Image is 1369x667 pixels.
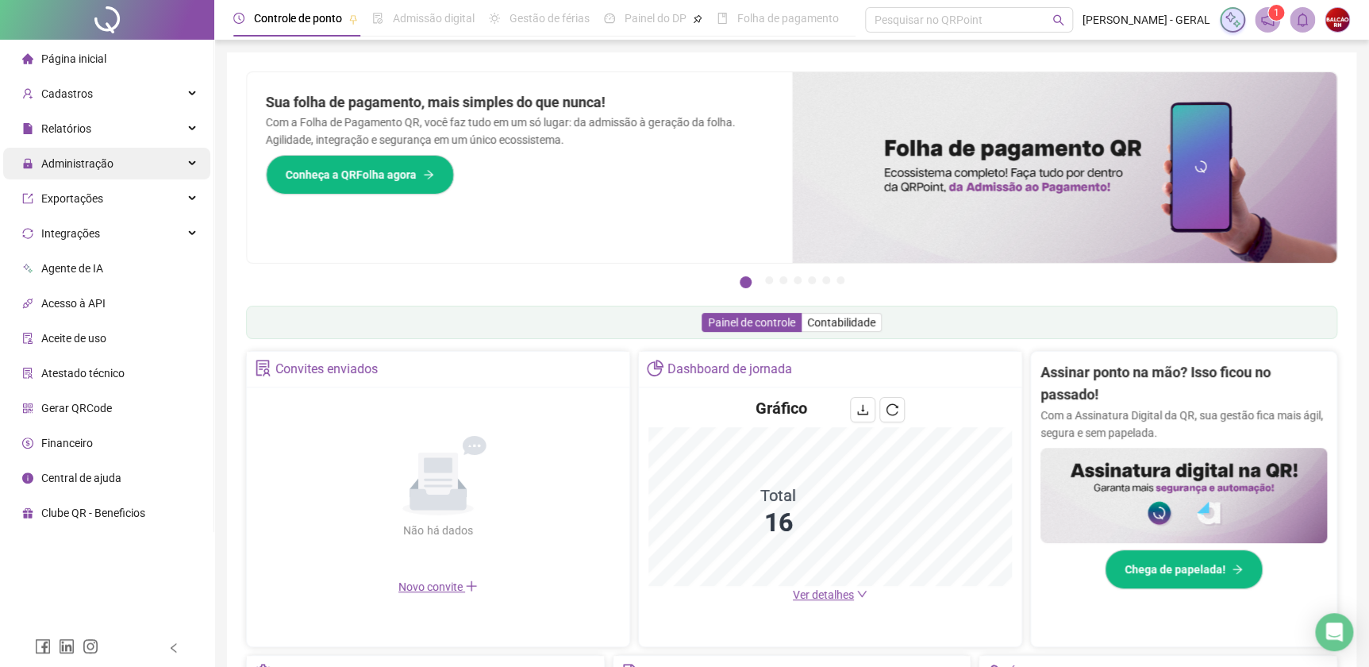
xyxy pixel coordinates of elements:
[22,123,33,134] span: file
[41,192,103,205] span: Exportações
[604,13,615,24] span: dashboard
[41,297,106,310] span: Acesso à API
[808,276,816,284] button: 5
[737,12,839,25] span: Folha de pagamento
[22,88,33,99] span: user-add
[83,638,98,654] span: instagram
[717,13,728,24] span: book
[168,642,179,654] span: left
[365,522,511,539] div: Não há dados
[1052,14,1064,26] span: search
[255,360,271,376] span: solution
[856,403,869,416] span: download
[41,507,145,519] span: Clube QR - Beneficios
[41,87,93,100] span: Cadastros
[266,91,773,114] h2: Sua folha de pagamento, mais simples do que nunca!
[372,13,383,24] span: file-done
[794,276,802,284] button: 4
[856,588,867,600] span: down
[275,356,378,383] div: Convites enviados
[625,12,686,25] span: Painel do DP
[1232,564,1243,575] span: arrow-right
[266,155,454,195] button: Conheça a QRFolha agora
[348,14,358,24] span: pushpin
[792,72,1337,263] img: banner%2F8d14a306-6205-4263-8e5b-06e9a85ad873.png
[22,228,33,239] span: sync
[423,169,434,180] span: arrow-right
[41,122,91,135] span: Relatórios
[1224,11,1241,29] img: sparkle-icon.fc2bf0ac1784a2077858766a79e2daf3.svg
[22,53,33,64] span: home
[1040,448,1327,543] img: banner%2F02c71560-61a6-44d4-94b9-c8ab97240462.png
[1040,361,1327,407] h2: Assinar ponto na mão? Isso ficou no passado!
[22,368,33,379] span: solution
[41,472,121,484] span: Central de ajuda
[793,588,854,601] span: Ver detalhes
[59,638,75,654] span: linkedin
[41,367,125,380] span: Atestado técnico
[765,276,773,284] button: 2
[510,12,590,25] span: Gestão de férias
[807,316,875,329] span: Contabilidade
[22,158,33,169] span: lock
[836,276,844,284] button: 7
[286,166,417,183] span: Conheça a QRFolha agora
[793,588,867,601] a: Ver detalhes down
[1083,11,1210,29] span: [PERSON_NAME] - GERAL
[1315,613,1353,651] div: Open Intercom Messenger
[1274,7,1279,18] span: 1
[22,333,33,344] span: audit
[1040,407,1327,441] p: Com a Assinatura Digital da QR, sua gestão fica mais ágil, segura e sem papelada.
[489,13,500,24] span: sun
[254,12,342,25] span: Controle de ponto
[22,507,33,519] span: gift
[35,638,51,654] span: facebook
[41,52,106,65] span: Página inicial
[755,397,806,419] h4: Gráfico
[708,316,795,329] span: Painel de controle
[41,227,100,240] span: Integrações
[1105,549,1263,589] button: Chega de papelada!
[22,438,33,449] span: dollar
[740,276,752,288] button: 1
[22,193,33,204] span: export
[465,580,478,592] span: plus
[41,157,113,170] span: Administração
[1268,5,1284,21] sup: 1
[1295,13,1309,27] span: bell
[41,402,112,414] span: Gerar QRCode
[41,437,93,449] span: Financeiro
[22,403,33,414] span: qrcode
[779,276,787,284] button: 3
[41,262,103,275] span: Agente de IA
[647,360,663,376] span: pie-chart
[822,276,830,284] button: 6
[266,114,773,148] p: Com a Folha de Pagamento QR, você faz tudo em um só lugar: da admissão à geração da folha. Agilid...
[22,472,33,484] span: info-circle
[1125,561,1225,578] span: Chega de papelada!
[233,13,244,24] span: clock-circle
[393,12,475,25] span: Admissão digital
[41,332,106,345] span: Aceite de uso
[398,580,478,593] span: Novo convite
[693,14,702,24] span: pushpin
[1260,13,1275,27] span: notification
[886,403,898,416] span: reload
[667,356,792,383] div: Dashboard de jornada
[1325,8,1349,32] img: 61831
[22,298,33,309] span: api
